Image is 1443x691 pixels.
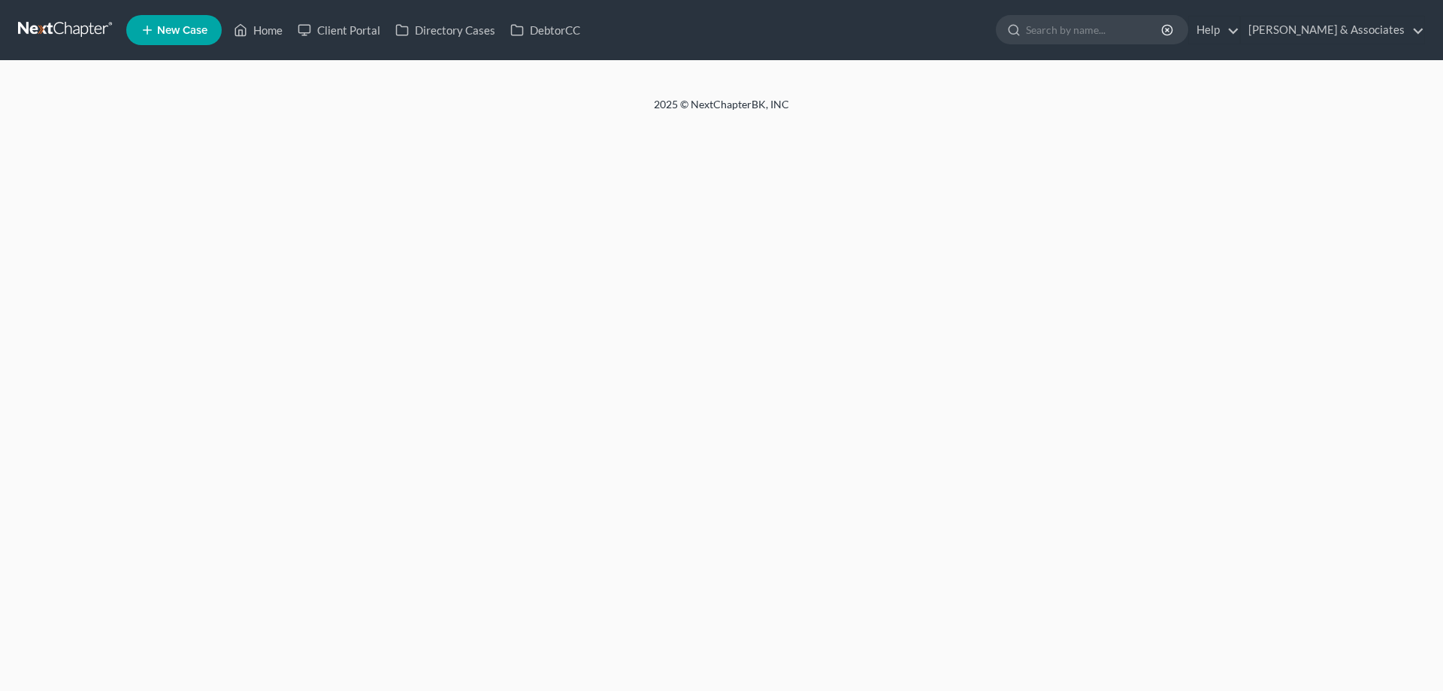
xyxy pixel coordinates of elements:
span: New Case [157,25,207,36]
a: Help [1189,17,1239,44]
a: Client Portal [290,17,388,44]
a: DebtorCC [503,17,588,44]
a: Home [226,17,290,44]
div: 2025 © NextChapterBK, INC [293,97,1150,124]
a: [PERSON_NAME] & Associates [1241,17,1424,44]
input: Search by name... [1026,16,1163,44]
a: Directory Cases [388,17,503,44]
